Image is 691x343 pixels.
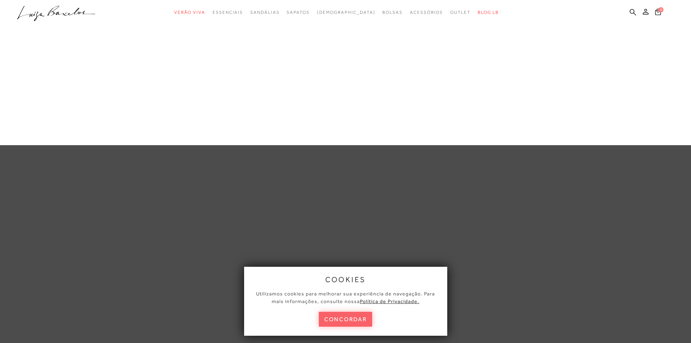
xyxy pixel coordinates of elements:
[174,6,205,19] a: categoryNavScreenReaderText
[174,10,205,15] span: Verão Viva
[325,275,366,283] span: cookies
[653,8,663,18] button: 0
[317,10,375,15] span: [DEMOGRAPHIC_DATA]
[256,291,435,304] span: Utilizamos cookies para melhorar sua experiência de navegação. Para mais informações, consulte nossa
[213,6,243,19] a: categoryNavScreenReaderText
[319,312,373,327] button: concordar
[658,7,663,12] span: 0
[250,6,279,19] a: categoryNavScreenReaderText
[382,10,403,15] span: Bolsas
[250,10,279,15] span: Sandálias
[360,298,419,304] a: Política de Privacidade.
[382,6,403,19] a: categoryNavScreenReaderText
[450,10,470,15] span: Outlet
[287,6,309,19] a: categoryNavScreenReaderText
[287,10,309,15] span: Sapatos
[213,10,243,15] span: Essenciais
[450,6,470,19] a: categoryNavScreenReaderText
[317,6,375,19] a: noSubCategoriesText
[478,10,499,15] span: BLOG LB
[410,6,443,19] a: categoryNavScreenReaderText
[410,10,443,15] span: Acessórios
[478,6,499,19] a: BLOG LB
